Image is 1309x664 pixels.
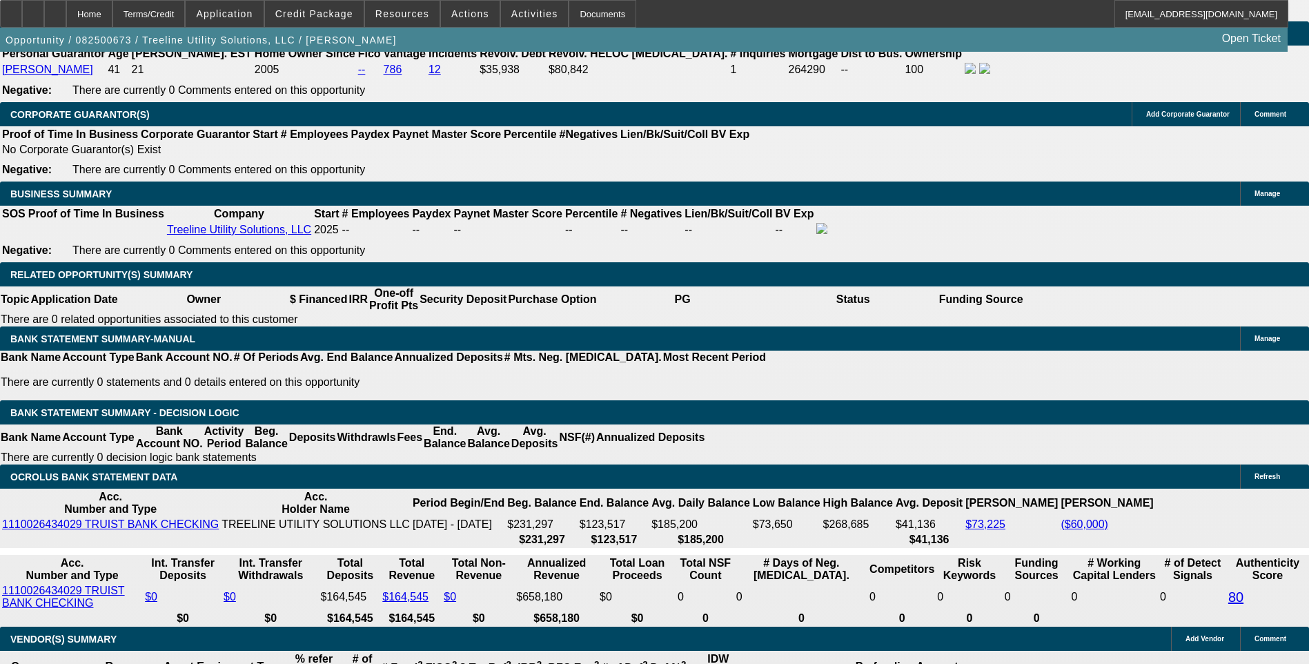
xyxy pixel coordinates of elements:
th: Withdrawls [336,424,396,451]
span: Actions [451,8,489,19]
b: Start [253,128,277,140]
span: Activities [511,8,558,19]
a: ($60,000) [1061,518,1108,530]
span: Refresh [1254,473,1280,480]
th: Owner [119,286,289,313]
span: OCROLUS BANK STATEMENT DATA [10,471,177,482]
th: NSF(#) [558,424,596,451]
b: Ownership [905,48,962,59]
a: $0 [145,591,157,603]
th: $0 [443,612,514,625]
th: $658,180 [515,612,598,625]
th: Low Balance [752,490,821,516]
b: # Negatives [620,208,682,219]
th: Purchase Option [507,286,597,313]
th: Period Begin/End [412,490,505,516]
td: -- [840,62,903,77]
th: Acc. Holder Name [221,490,411,516]
td: 264290 [788,62,839,77]
div: $658,180 [516,591,597,603]
span: BUSINESS SUMMARY [10,188,112,199]
th: Funding Sources [1004,556,1070,583]
td: -- [684,222,773,237]
button: Credit Package [265,1,364,27]
span: Resources [375,8,429,19]
th: $0 [599,612,676,625]
th: Avg. Balance [466,424,510,451]
th: 0 [736,612,867,625]
th: Bank Account NO. [135,424,204,451]
th: Deposits [288,424,337,451]
a: 1110026434029 TRUIST BANK CHECKING [2,585,125,609]
td: $268,685 [823,518,894,531]
div: -- [565,224,618,236]
span: Application [196,8,253,19]
a: $164,545 [382,591,429,603]
th: Avg. Deposits [511,424,559,451]
b: Negative: [2,244,52,256]
td: 0 [677,584,734,610]
th: Total Non-Revenue [443,556,514,583]
th: Avg. Daily Balance [651,490,751,516]
td: $73,650 [752,518,821,531]
th: Funding Source [938,286,1024,313]
th: Account Type [61,424,135,451]
td: -- [411,222,451,237]
b: Percentile [504,128,556,140]
b: Company [214,208,264,219]
span: Bank Statement Summary - Decision Logic [10,407,239,418]
b: Paydex [412,208,451,219]
th: Status [768,286,938,313]
th: High Balance [823,490,894,516]
td: 2025 [313,222,339,237]
button: Application [186,1,263,27]
th: Total Deposits [319,556,380,583]
th: End. Balance [423,424,466,451]
th: $ Financed [289,286,348,313]
td: 0 [1004,584,1070,610]
th: Annualized Revenue [515,556,598,583]
span: BANK STATEMENT SUMMARY-MANUAL [10,333,195,344]
td: $80,842 [548,62,729,77]
span: There are currently 0 Comments entered on this opportunity [72,164,365,175]
th: 0 [677,612,734,625]
td: 0 [869,584,935,610]
button: Resources [365,1,440,27]
b: Revolv. Debt [480,48,546,59]
th: Annualized Deposits [596,424,705,451]
p: There are currently 0 statements and 0 details entered on this opportunity [1,376,766,389]
span: 0 [1072,591,1078,603]
a: 786 [384,64,402,75]
span: -- [342,224,350,235]
th: Most Recent Period [662,351,767,364]
span: CORPORATE GUARANTOR(S) [10,109,150,120]
th: Avg. Deposit [895,490,963,516]
span: Comment [1254,110,1286,118]
th: Acc. Number and Type [1,556,143,583]
th: Bank Account NO. [135,351,233,364]
td: 1 [729,62,786,77]
button: Actions [441,1,500,27]
span: 2005 [255,64,279,75]
th: [PERSON_NAME] [965,490,1059,516]
th: $164,545 [319,612,380,625]
th: $231,297 [506,533,577,547]
a: 12 [429,64,441,75]
a: 80 [1228,589,1243,605]
th: Risk Keywords [936,556,1002,583]
th: $185,200 [651,533,751,547]
th: Security Deposit [419,286,507,313]
th: Annualized Deposits [393,351,503,364]
span: Credit Package [275,8,353,19]
th: Total Revenue [382,556,442,583]
td: -- [774,222,814,237]
td: 0 [736,584,867,610]
th: # Mts. Neg. [MEDICAL_DATA]. [504,351,662,364]
td: $185,200 [651,518,751,531]
a: $0 [444,591,456,603]
th: # Of Periods [233,351,299,364]
b: Corporate Guarantor [141,128,250,140]
span: Opportunity / 082500673 / Treeline Utility Solutions, LLC / [PERSON_NAME] [6,35,397,46]
td: $123,517 [579,518,649,531]
b: # Inquiries [730,48,785,59]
